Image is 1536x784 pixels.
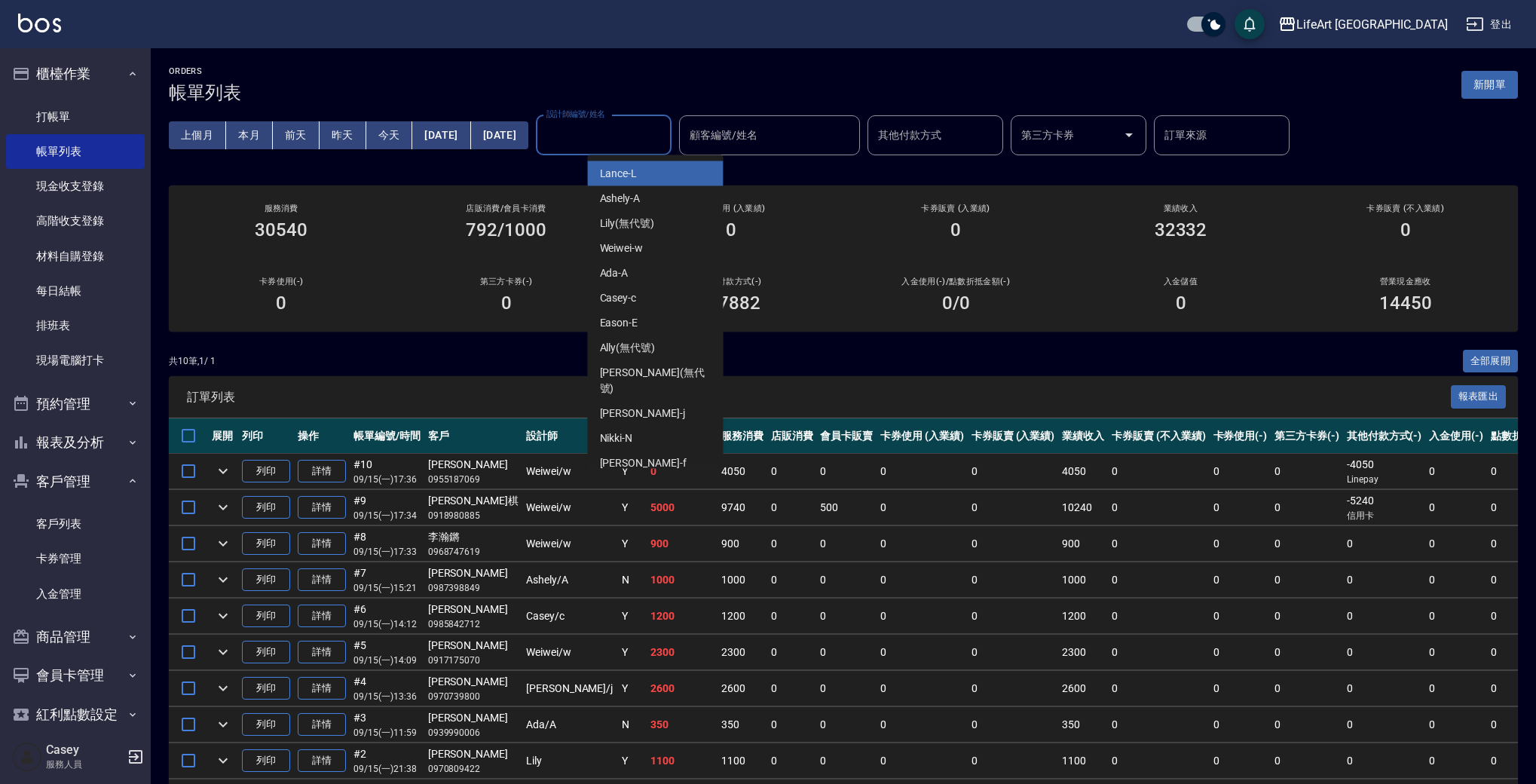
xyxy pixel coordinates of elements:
[366,121,413,149] button: 今天
[1343,418,1426,454] th: 其他付款方式(-)
[647,454,718,489] td: 0
[522,671,618,706] td: [PERSON_NAME] /j
[353,581,421,595] p: 09/15 (一) 15:21
[501,292,512,314] h3: 0
[816,707,877,743] td: 0
[242,749,290,773] button: 列印
[1271,526,1343,562] td: 0
[353,654,421,667] p: 09/15 (一) 14:09
[1058,599,1108,634] td: 1200
[1343,671,1426,706] td: 0
[428,638,519,654] div: [PERSON_NAME]
[1271,707,1343,743] td: 0
[428,710,519,726] div: [PERSON_NAME]
[861,204,1050,213] h2: 卡券販賣 (入業績)
[726,219,736,240] h3: 0
[350,671,424,706] td: #4
[647,635,718,670] td: 2300
[1210,454,1271,489] td: 0
[600,216,655,231] span: Lily (無代號)
[6,695,145,734] button: 紅利點數設定
[212,496,234,519] button: expand row
[718,599,767,634] td: 1200
[350,454,424,489] td: #10
[6,541,145,576] a: 卡券管理
[428,746,519,762] div: [PERSON_NAME]
[350,490,424,525] td: #9
[6,343,145,378] a: 現場電腦打卡
[1235,9,1265,39] button: save
[428,581,519,595] p: 0987398849
[718,418,767,454] th: 服務消費
[298,496,346,519] a: 詳情
[618,635,647,670] td: Y
[298,713,346,737] a: 詳情
[600,406,685,421] span: [PERSON_NAME] -j
[6,54,145,93] button: 櫃檯作業
[298,677,346,700] a: 詳情
[600,455,687,471] span: [PERSON_NAME] -f
[6,239,145,274] a: 材料自購登錄
[412,277,600,286] h2: 第三方卡券(-)
[767,490,817,525] td: 0
[1271,490,1343,525] td: 0
[816,526,877,562] td: 0
[212,677,234,700] button: expand row
[1271,635,1343,670] td: 0
[298,532,346,556] a: 詳情
[968,418,1059,454] th: 卡券販賣 (入業績)
[968,526,1059,562] td: 0
[1343,562,1426,598] td: 0
[1155,219,1207,240] h3: 32332
[353,473,421,486] p: 09/15 (一) 17:36
[1108,490,1209,525] td: 0
[968,743,1059,779] td: 0
[428,545,519,559] p: 0968747619
[718,743,767,779] td: 1100
[1343,743,1426,779] td: 0
[1176,292,1186,314] h3: 0
[546,109,605,120] label: 設計師編號/姓名
[1058,526,1108,562] td: 900
[1058,743,1108,779] td: 1100
[1347,509,1422,522] p: 信用卡
[6,577,145,611] a: 入金管理
[1425,562,1487,598] td: 0
[350,418,424,454] th: 帳單編號/時間
[1343,599,1426,634] td: 0
[428,690,519,703] p: 0970739800
[968,599,1059,634] td: 0
[1108,526,1209,562] td: 0
[522,635,618,670] td: Weiwei /w
[647,743,718,779] td: 1100
[412,204,600,213] h2: 店販消費 /會員卡消費
[212,460,234,482] button: expand row
[767,707,817,743] td: 0
[6,204,145,238] a: 高階收支登錄
[6,423,145,462] button: 報表及分析
[298,641,346,664] a: 詳情
[767,454,817,489] td: 0
[600,166,638,182] span: Lance -L
[428,726,519,740] p: 0939990006
[350,599,424,634] td: #6
[522,526,618,562] td: Weiwei /w
[1108,635,1209,670] td: 0
[1425,707,1487,743] td: 0
[968,707,1059,743] td: 0
[255,219,308,240] h3: 30540
[242,568,290,592] button: 列印
[187,204,375,213] h3: 服務消費
[6,308,145,343] a: 排班表
[212,749,234,772] button: expand row
[428,457,519,473] div: [PERSON_NAME]
[1343,526,1426,562] td: 0
[1461,71,1518,99] button: 新開單
[877,743,968,779] td: 0
[1271,743,1343,779] td: 0
[208,418,238,454] th: 展開
[1058,490,1108,525] td: 10240
[226,121,273,149] button: 本月
[428,529,519,545] div: 李瀚鏘
[298,749,346,773] a: 詳情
